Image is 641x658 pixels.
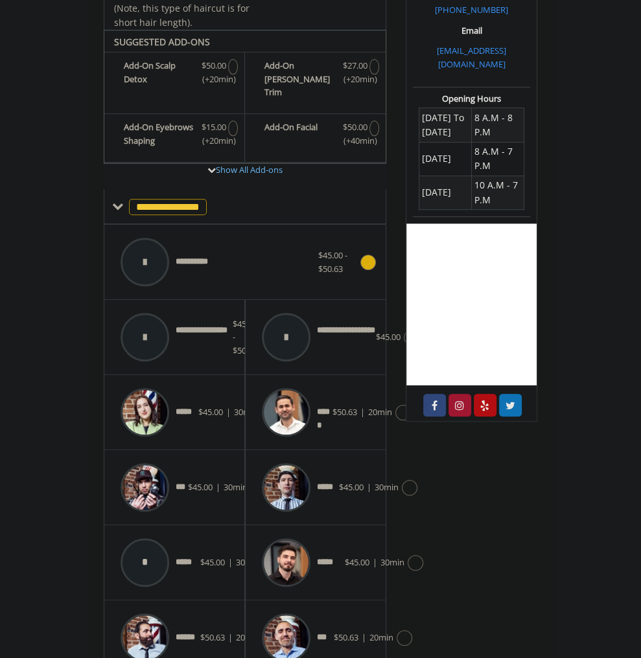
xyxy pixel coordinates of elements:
span: 20min [369,631,393,643]
h3: Opening Hours [413,94,530,103]
span: 30min [224,481,248,493]
span: 30min [234,406,258,418]
span: (+40min ) [347,134,363,148]
span: | [373,556,377,568]
span: | [360,406,365,418]
span: $15.00 [202,120,226,134]
td: [DATE] [419,142,472,176]
b: Add-On Scalp Detox [124,59,200,86]
span: $45.00 [345,556,369,568]
span: 20min [236,631,260,643]
span: $45.00 [198,406,223,418]
span: $45.00 [200,556,225,568]
span: $50.00 [202,59,226,73]
span: 30min [236,556,260,568]
td: [DATE] To [DATE] [419,108,472,142]
span: 30min [375,481,399,493]
td: 8 A.M - 7 P.M [472,142,524,176]
span: $45.00 [188,481,213,493]
a: Show All Add-ons [216,164,283,176]
span: | [216,481,220,493]
span: (+20min ) [206,73,222,86]
div: The Made Man Haircut Add-onS [104,30,387,163]
label: Add-On Facial [251,120,379,151]
span: $27.00 [343,59,367,73]
label: Add-On Eyebrows Shaping [111,120,238,151]
span: $45.00 [339,481,364,493]
label: Add-On Scalp Detox [111,59,238,89]
span: | [228,631,233,643]
span: $45.00 [376,331,401,343]
label: Add-On Beard Trim [251,59,379,102]
span: 30min [380,556,404,568]
span: $50.63 [200,631,225,643]
b: SUGGESTED ADD-ONS [114,36,210,48]
span: 20min [368,406,392,418]
span: $50.63 [332,406,357,418]
td: 10 A.M - 7 P.M [472,176,524,209]
span: | [226,406,231,418]
span: (+20min ) [347,73,363,86]
b: Add-On Facial [264,120,341,148]
span: $45.00 - $50.63 [233,318,257,357]
span: | [362,631,366,643]
span: | [367,481,371,493]
td: [DATE] [419,176,472,209]
span: | [228,556,233,568]
span: $50.63 [334,631,358,643]
b: Add-On Eyebrows Shaping [124,120,200,148]
h3: Email [416,26,527,35]
span: (+20min ) [206,134,222,148]
a: [PHONE_NUMBER] [435,4,508,16]
b: Add-On [PERSON_NAME] Trim [264,59,341,99]
span: $45.00 - $50.63 [318,249,347,275]
span: $50.00 [343,120,367,134]
td: 8 A.M - 8 P.M [472,108,524,142]
a: [EMAIL_ADDRESS][DOMAIN_NAME] [437,45,506,70]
